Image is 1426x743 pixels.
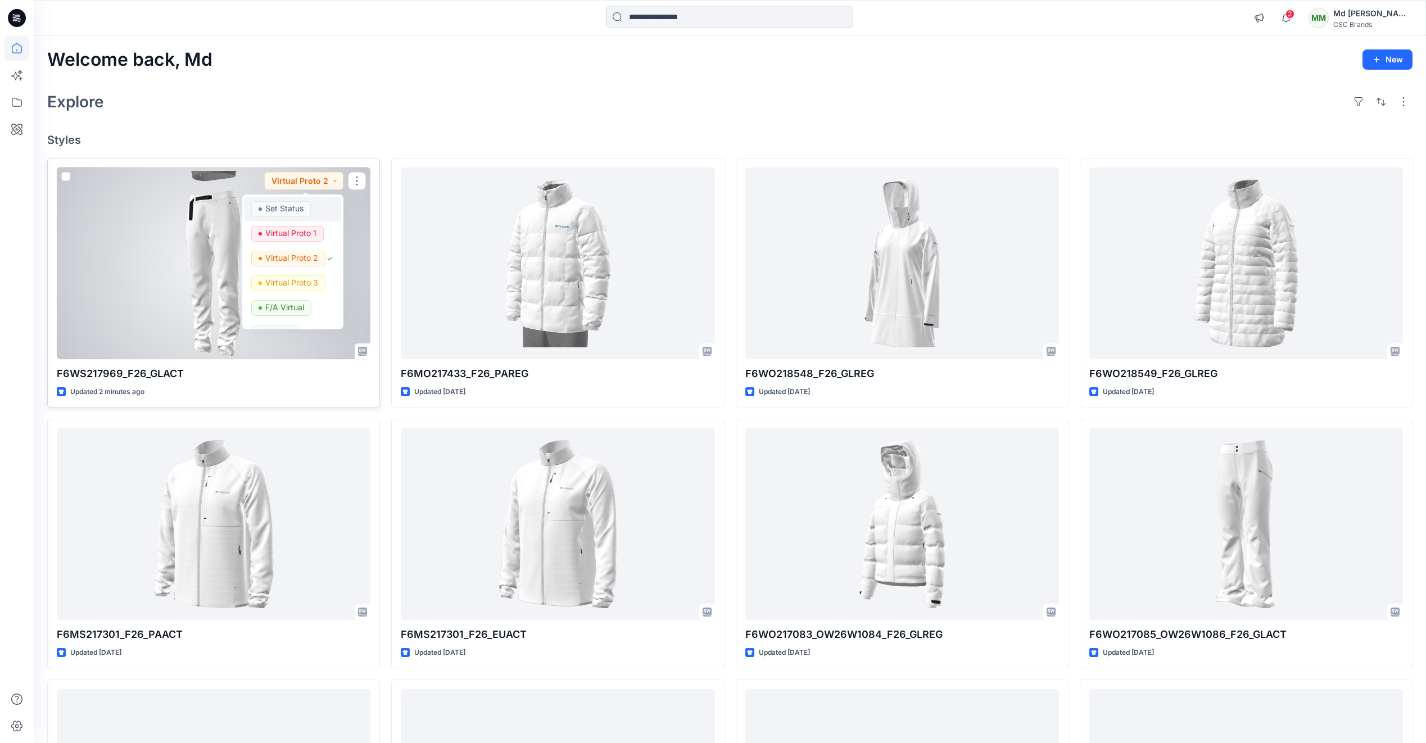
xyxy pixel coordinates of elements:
p: Virtual Proto 3 [265,275,318,290]
p: Updated [DATE] [414,386,465,398]
h2: Explore [47,93,104,111]
p: F6MS217301_F26_PAACT [57,627,370,642]
p: F6WO218549_F26_GLREG [1089,366,1403,382]
p: Virtual Proto 2 [265,251,318,265]
p: F/A Virtual [265,300,304,315]
p: F6WS217969_F26_GLACT [57,366,370,382]
p: F6MS217301_F26_EUACT [401,627,714,642]
p: F6WO218548_F26_GLREG [745,366,1059,382]
div: CSC Brands [1333,20,1412,29]
p: F6WO217085_OW26W1086_F26_GLACT [1089,627,1403,642]
p: Updated [DATE] [759,647,810,659]
a: F6WO217083_OW26W1084_F26_GLREG [745,428,1059,620]
p: Updated [DATE] [1103,386,1154,398]
p: Updated [DATE] [414,647,465,659]
p: Updated [DATE] [1103,647,1154,659]
span: 2 [1285,10,1294,19]
p: Updated [DATE] [759,386,810,398]
p: Updated 2 minutes ago [70,386,144,398]
div: Md [PERSON_NAME] [1333,7,1412,20]
a: F6WO217085_OW26W1086_F26_GLACT [1089,428,1403,620]
a: F6MS217301_F26_PAACT [57,428,370,620]
a: F6MS217301_F26_EUACT [401,428,714,620]
p: BLOCK [265,325,292,339]
a: F6MO217433_F26_PAREG [401,167,714,359]
p: F6WO217083_OW26W1084_F26_GLREG [745,627,1059,642]
button: New [1362,49,1413,70]
p: F6MO217433_F26_PAREG [401,366,714,382]
div: MM [1309,8,1329,28]
h2: Welcome back, Md [47,49,212,70]
p: Virtual Proto 1 [265,226,316,241]
a: F6WS217969_F26_GLACT [57,167,370,359]
h4: Styles [47,133,1413,147]
a: F6WO218549_F26_GLREG [1089,167,1403,359]
p: Set Status [265,201,304,216]
p: Updated [DATE] [70,647,121,659]
a: F6WO218548_F26_GLREG [745,167,1059,359]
